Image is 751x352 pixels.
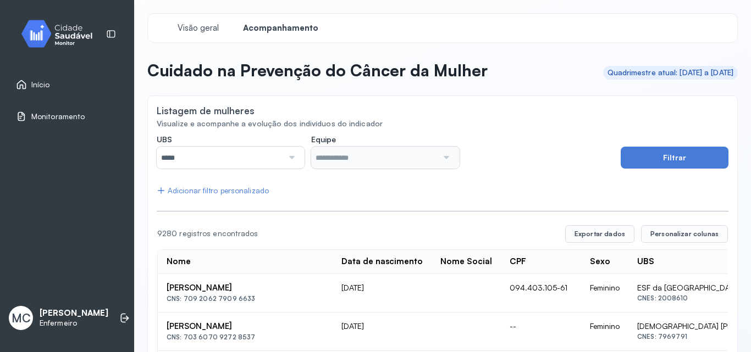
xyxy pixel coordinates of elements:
[608,68,734,77] div: Quadrimestre atual: [DATE] a [DATE]
[31,112,85,121] span: Monitoramento
[590,256,610,267] div: Sexo
[12,18,111,50] img: monitor.svg
[178,23,219,33] span: Visão geral
[16,111,118,122] a: Monitoramento
[167,295,324,303] div: CNS: 709 2062 7909 6633
[147,60,488,80] p: Cuidado na Prevenção do Câncer da Mulher
[167,321,324,332] div: [PERSON_NAME]
[16,79,118,90] a: Início
[157,186,269,195] div: Adicionar filtro personalizado
[167,283,324,293] div: [PERSON_NAME]
[581,312,628,351] td: Feminino
[501,312,581,351] td: --
[333,274,432,312] td: [DATE]
[637,256,654,267] div: UBS
[157,229,556,238] div: 9280 registros encontrados
[440,256,492,267] div: Nome Social
[40,319,108,328] p: Enfermeiro
[243,23,318,33] span: Acompanhamento
[510,256,526,267] div: CPF
[40,308,108,319] p: [PERSON_NAME]
[311,135,336,144] span: Equipe
[157,119,728,128] div: Visualize e acompanhe a evolução dos indivíduos do indicador
[501,274,581,312] td: 094.403.105-61
[157,135,172,144] span: UBS
[31,80,50,90] span: Início
[581,274,628,312] td: Feminino
[167,333,324,341] div: CNS: 703 6070 9272 8537
[650,230,719,238] span: Personalizar colunas
[12,311,31,325] span: MC
[641,225,728,243] button: Personalizar colunas
[341,256,423,267] div: Data de nascimento
[333,312,432,351] td: [DATE]
[621,147,728,169] button: Filtrar
[565,225,634,243] button: Exportar dados
[167,256,191,267] div: Nome
[157,105,255,116] div: Listagem de mulheres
